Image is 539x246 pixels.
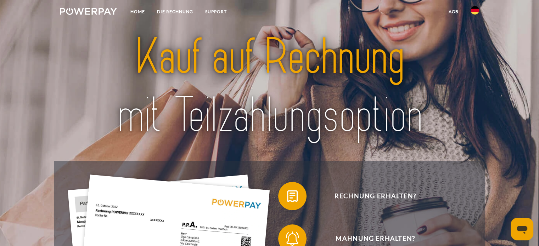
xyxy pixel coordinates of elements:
[151,5,199,18] a: DIE RECHNUNG
[278,182,462,210] button: Rechnung erhalten?
[471,6,479,15] img: de
[283,187,301,205] img: qb_bill.svg
[511,218,533,240] iframe: Schaltfläche zum Öffnen des Messaging-Fensters
[199,5,233,18] a: SUPPORT
[288,182,462,210] span: Rechnung erhalten?
[80,25,458,148] img: title-powerpay_de.svg
[443,5,465,18] a: agb
[60,8,117,15] img: logo-powerpay-white.svg
[124,5,151,18] a: Home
